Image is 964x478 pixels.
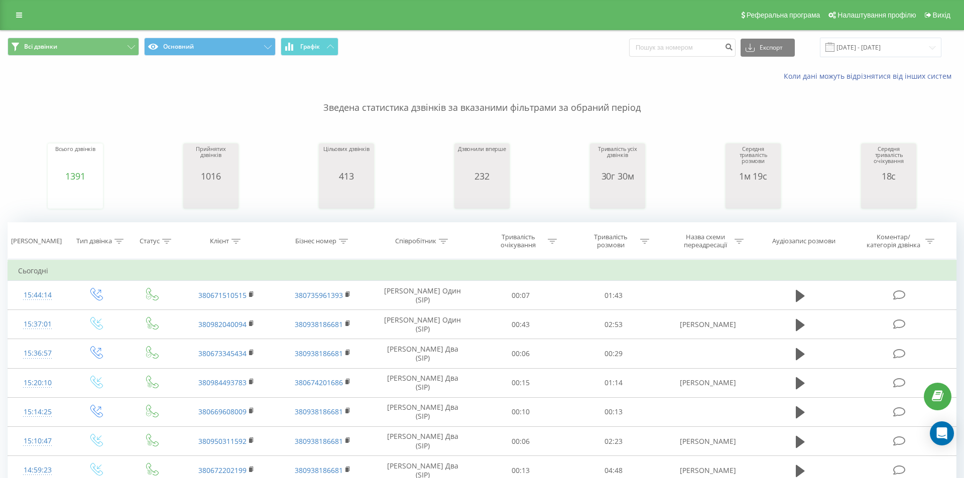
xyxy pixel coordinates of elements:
td: [PERSON_NAME] Один (SIP) [371,310,474,339]
td: [PERSON_NAME] Два (SIP) [371,339,474,368]
a: 380938186681 [295,436,343,446]
div: Open Intercom Messenger [930,421,954,445]
div: 15:14:25 [18,402,57,422]
a: 380938186681 [295,465,343,475]
span: Всі дзвінки [24,43,57,51]
a: 380735961393 [295,290,343,300]
div: 1м 19с [728,171,778,181]
td: [PERSON_NAME] [660,427,756,456]
a: 380982040094 [198,320,247,329]
div: [PERSON_NAME] [11,237,62,246]
td: 00:15 [474,368,567,397]
td: 01:43 [567,281,659,310]
div: Аудіозапис розмови [772,237,835,246]
td: 02:53 [567,310,659,339]
td: 00:10 [474,397,567,426]
td: [PERSON_NAME] Один (SIP) [371,281,474,310]
td: [PERSON_NAME] Два (SIP) [371,397,474,426]
div: Бізнес номер [295,237,336,246]
a: 380984493783 [198,378,247,387]
div: Дзвонили вперше [458,146,506,171]
button: Графік [281,38,338,56]
div: 15:36:57 [18,344,57,363]
span: Графік [300,43,320,50]
div: Прийнятих дзвінків [186,146,236,171]
p: Зведена статистика дзвінків за вказаними фільтрами за обраний період [8,81,956,114]
div: 15:44:14 [18,285,57,305]
div: Статус [140,237,160,246]
a: 380950311592 [198,436,247,446]
td: 00:29 [567,339,659,368]
td: 00:13 [567,397,659,426]
div: 413 [323,171,370,181]
div: 15:10:47 [18,431,57,451]
td: 00:06 [474,339,567,368]
div: Тривалість розмови [584,233,638,250]
td: 00:43 [474,310,567,339]
td: 02:23 [567,427,659,456]
div: 1391 [55,171,95,181]
div: Цільових дзвінків [323,146,370,171]
div: Всього дзвінків [55,146,95,171]
div: 18с [864,171,914,181]
a: 380672202199 [198,465,247,475]
div: 30г 30м [592,171,643,181]
a: 380671510515 [198,290,247,300]
div: Тривалість усіх дзвінків [592,146,643,171]
div: Тип дзвінка [76,237,112,246]
span: Реферальна програма [747,11,820,19]
button: Всі дзвінки [8,38,139,56]
td: 01:14 [567,368,659,397]
div: 1016 [186,171,236,181]
div: Середня тривалість очікування [864,146,914,171]
button: Експорт [741,39,795,57]
div: Клієнт [210,237,229,246]
div: Співробітник [395,237,436,246]
div: Назва схеми переадресації [678,233,732,250]
span: Налаштування профілю [837,11,916,19]
a: 380938186681 [295,407,343,416]
a: 380938186681 [295,349,343,358]
td: [PERSON_NAME] Два (SIP) [371,368,474,397]
div: 232 [458,171,506,181]
td: [PERSON_NAME] [660,368,756,397]
a: 380938186681 [295,320,343,329]
td: 00:06 [474,427,567,456]
div: 15:20:10 [18,373,57,393]
td: [PERSON_NAME] [660,310,756,339]
a: Коли дані можуть відрізнятися вiд інших систем [784,71,956,81]
a: 380674201686 [295,378,343,387]
td: Сьогодні [8,261,956,281]
div: 15:37:01 [18,314,57,334]
a: 380673345434 [198,349,247,358]
a: 380669608009 [198,407,247,416]
td: 00:07 [474,281,567,310]
div: Середня тривалість розмови [728,146,778,171]
input: Пошук за номером [629,39,736,57]
div: Тривалість очікування [492,233,545,250]
button: Основний [144,38,276,56]
span: Вихід [933,11,950,19]
td: [PERSON_NAME] Два (SIP) [371,427,474,456]
div: Коментар/категорія дзвінка [864,233,923,250]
